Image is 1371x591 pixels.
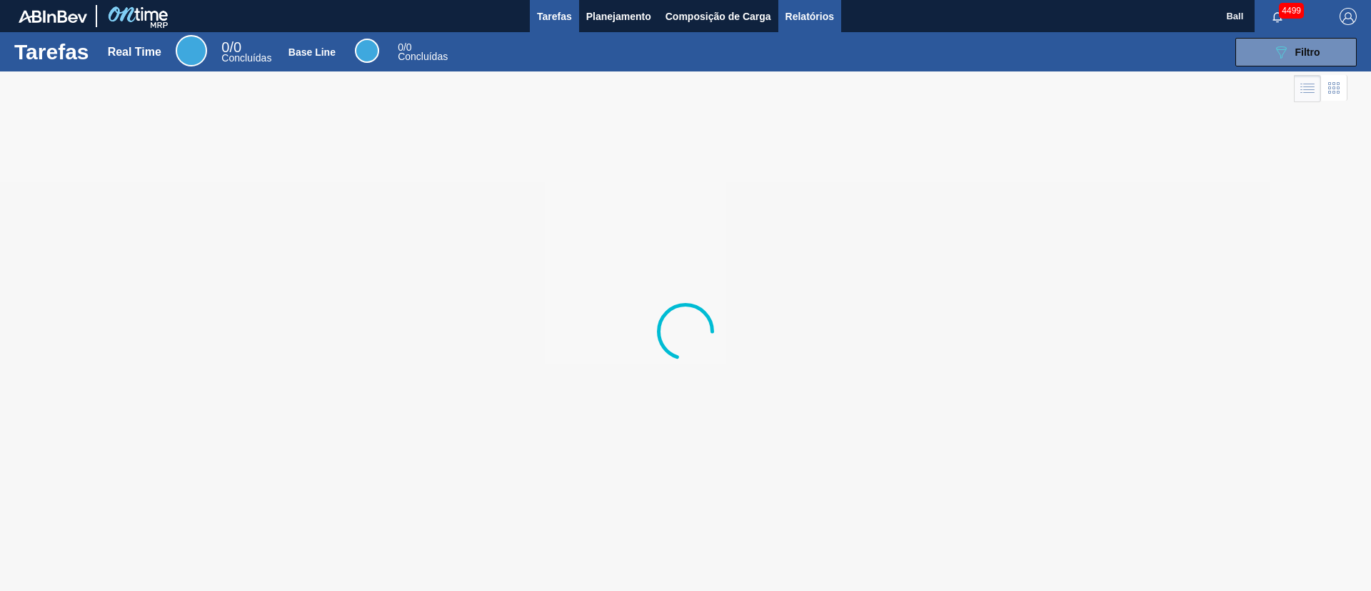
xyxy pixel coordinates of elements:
span: / 0 [221,39,241,55]
span: / 0 [398,41,411,53]
span: Tarefas [537,8,572,25]
span: 4499 [1279,3,1304,19]
div: Base Line [355,39,379,63]
img: Logout [1340,8,1357,25]
span: Concluídas [221,52,271,64]
div: Base Line [398,43,448,61]
img: TNhmsLtSVTkK8tSr43FrP2fwEKptu5GPRR3wAAAABJRU5ErkJggg== [19,10,87,23]
span: 0 [221,39,229,55]
div: Real Time [108,46,161,59]
div: Base Line [288,46,336,58]
div: Real Time [221,41,271,63]
div: Real Time [176,35,207,66]
span: Concluídas [398,51,448,62]
button: Notificações [1255,6,1300,26]
h1: Tarefas [14,44,89,60]
span: Composição de Carga [666,8,771,25]
span: 0 [398,41,403,53]
button: Filtro [1235,38,1357,66]
span: Relatórios [785,8,834,25]
span: Filtro [1295,46,1320,58]
span: Planejamento [586,8,651,25]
